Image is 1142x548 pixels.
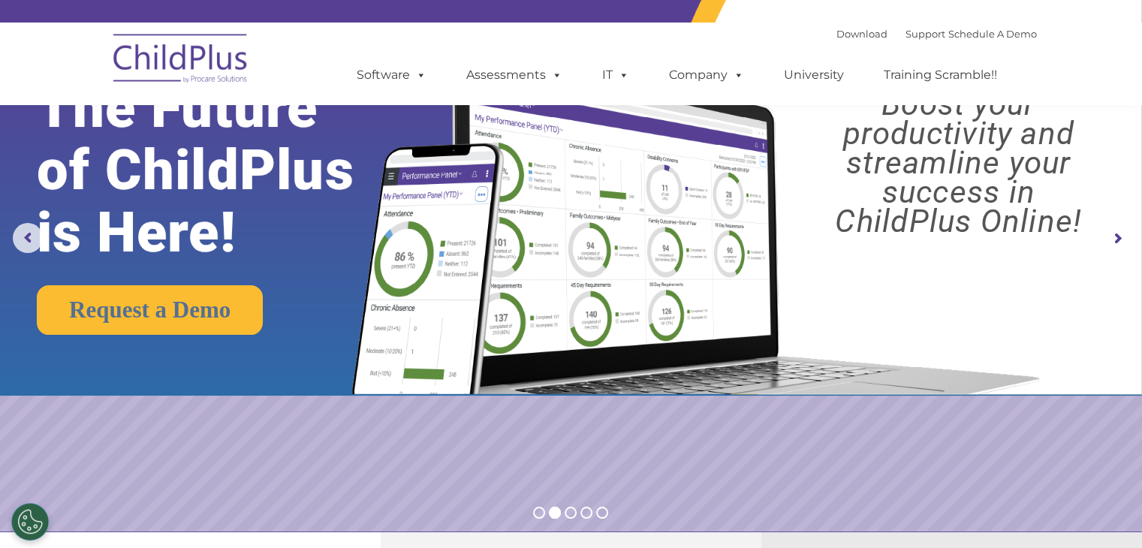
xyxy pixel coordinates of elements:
[789,89,1128,236] rs-layer: Boost your productivity and streamline your success in ChildPlus Online!
[209,99,255,110] span: Last name
[11,503,49,540] button: Cookies Settings
[905,28,945,40] a: Support
[587,60,644,90] a: IT
[897,386,1142,548] iframe: Chat Widget
[106,23,256,98] img: ChildPlus by Procare Solutions
[451,60,577,90] a: Assessments
[948,28,1037,40] a: Schedule A Demo
[654,60,759,90] a: Company
[342,60,441,90] a: Software
[869,60,1012,90] a: Training Scramble!!
[836,28,887,40] a: Download
[209,161,273,172] span: Phone number
[836,28,1037,40] font: |
[769,60,859,90] a: University
[37,285,263,335] a: Request a Demo
[37,77,402,263] rs-layer: The Future of ChildPlus is Here!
